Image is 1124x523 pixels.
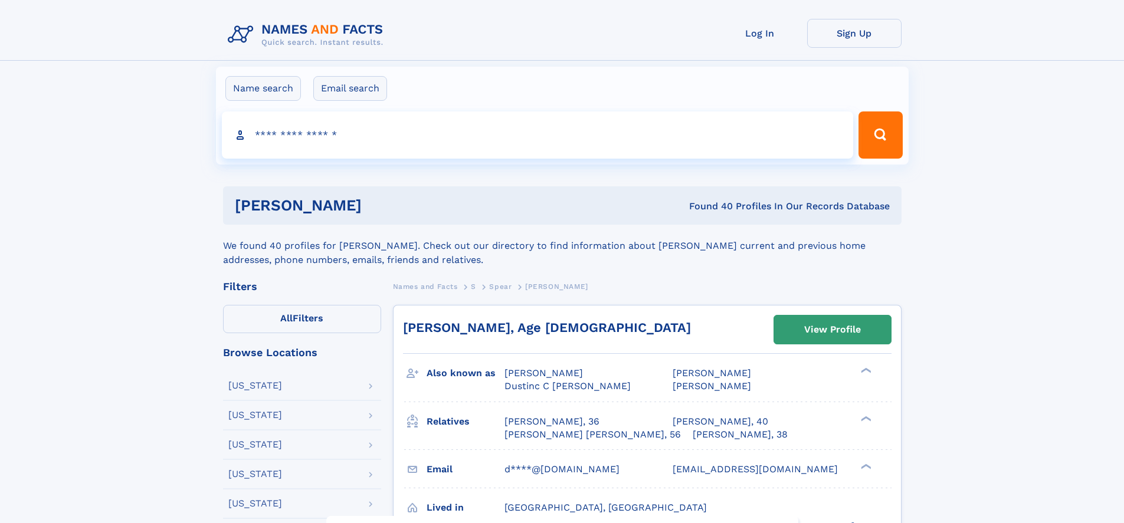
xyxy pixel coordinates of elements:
label: Name search [225,76,301,101]
div: Browse Locations [223,347,381,358]
div: We found 40 profiles for [PERSON_NAME]. Check out our directory to find information about [PERSON... [223,225,902,267]
div: ❯ [858,415,872,422]
a: Sign Up [807,19,902,48]
span: All [280,313,293,324]
a: Spear [489,279,512,294]
div: [US_STATE] [228,469,282,479]
span: S [471,282,476,291]
a: [PERSON_NAME], 36 [504,415,599,428]
input: search input [222,111,854,159]
span: Spear [489,282,512,291]
a: [PERSON_NAME], 40 [673,415,768,428]
span: [PERSON_NAME] [525,282,588,291]
div: [US_STATE] [228,499,282,508]
h3: Email [427,459,504,479]
div: [US_STATE] [228,410,282,420]
span: Dustinc C [PERSON_NAME] [504,380,631,392]
span: [EMAIL_ADDRESS][DOMAIN_NAME] [673,463,838,475]
a: S [471,279,476,294]
span: [PERSON_NAME] [673,367,751,379]
a: [PERSON_NAME] [PERSON_NAME], 56 [504,428,681,441]
h3: Relatives [427,412,504,432]
h3: Also known as [427,363,504,383]
a: Names and Facts [393,279,458,294]
h1: [PERSON_NAME] [235,198,526,213]
span: [GEOGRAPHIC_DATA], [GEOGRAPHIC_DATA] [504,502,707,513]
div: [US_STATE] [228,440,282,449]
a: [PERSON_NAME], 38 [693,428,788,441]
div: ❯ [858,367,872,374]
label: Filters [223,305,381,333]
div: Found 40 Profiles In Our Records Database [525,200,890,213]
img: Logo Names and Facts [223,19,393,51]
a: View Profile [774,315,891,344]
span: [PERSON_NAME] [673,380,751,392]
span: [PERSON_NAME] [504,367,583,379]
div: [US_STATE] [228,381,282,390]
button: Search Button [858,111,902,159]
label: Email search [313,76,387,101]
a: Log In [713,19,807,48]
div: View Profile [804,316,861,343]
div: Filters [223,281,381,292]
a: [PERSON_NAME], Age [DEMOGRAPHIC_DATA] [403,320,691,335]
div: ❯ [858,462,872,470]
h3: Lived in [427,498,504,518]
